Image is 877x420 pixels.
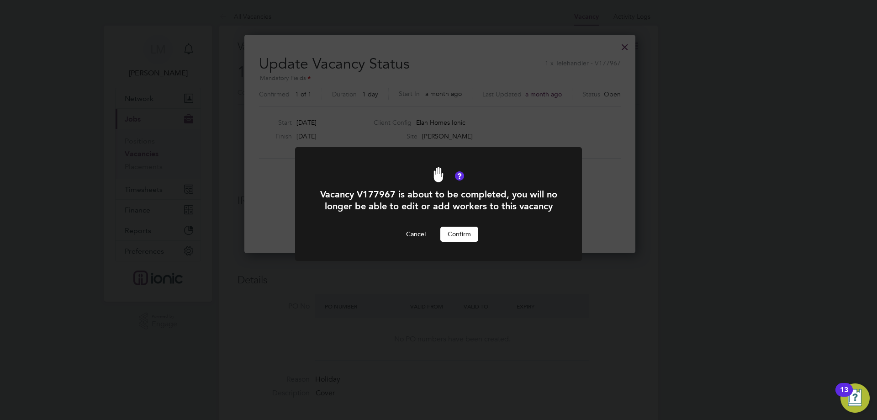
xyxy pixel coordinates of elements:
[455,171,464,181] button: Vacancy Status Definitions
[440,227,478,241] button: Confirm
[840,383,870,413] button: Open Resource Center, 13 new notifications
[840,390,848,402] div: 13
[399,227,433,241] button: Cancel
[320,188,557,212] h1: Vacancy V177967 is about to be completed, you will no longer be able to edit or add workers to th...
